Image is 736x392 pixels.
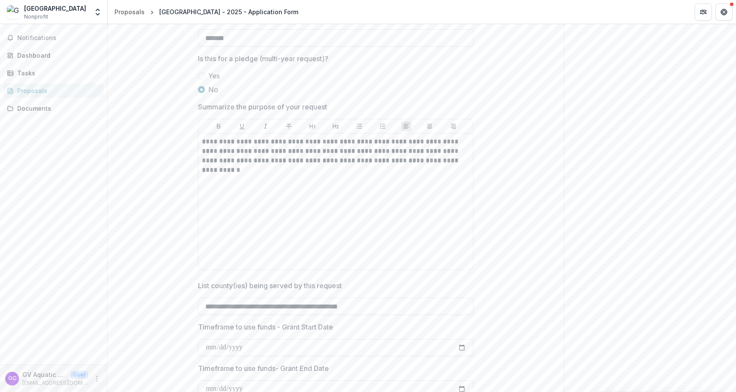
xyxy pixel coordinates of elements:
p: User [71,371,88,379]
button: More [92,373,102,384]
div: Proposals [17,86,97,95]
button: Bold [213,121,224,131]
button: Align Center [424,121,435,131]
p: Summarize the purpose of your request [198,102,327,112]
p: Is this for a pledge (multi-year request)? [198,53,328,64]
span: Nonprofit [24,13,48,21]
p: [EMAIL_ADDRESS][DOMAIN_NAME] [22,379,88,387]
button: Heading 1 [307,121,318,131]
div: Proposals [114,7,145,16]
button: Italicize [260,121,271,131]
span: Yes [208,71,220,81]
button: Underline [237,121,247,131]
button: Open entity switcher [92,3,104,21]
button: Heading 2 [331,121,341,131]
div: Dashboard [17,51,97,60]
img: Greenbrier Valley Aquatic Center [7,5,21,19]
div: [GEOGRAPHIC_DATA] - 2025 - Application Form [159,7,298,16]
div: Tasks [17,68,97,78]
a: Proposals [3,84,104,98]
button: Ordered List [377,121,388,131]
span: No [208,84,218,95]
span: Notifications [17,34,100,42]
p: Timeframe to use funds - Grant Start Date [198,322,333,332]
p: List county(ies) being served by this request [198,280,342,291]
button: Partners [695,3,712,21]
button: Bullet List [354,121,365,131]
div: Documents [17,104,97,113]
div: [GEOGRAPHIC_DATA] [24,4,86,13]
a: Proposals [111,6,148,18]
nav: breadcrumb [111,6,302,18]
div: GV Aquatic Center [8,376,16,381]
a: Dashboard [3,48,104,62]
a: Tasks [3,66,104,80]
p: GV Aquatic Center [22,370,67,379]
button: Strike [284,121,294,131]
button: Get Help [715,3,733,21]
a: Documents [3,101,104,115]
button: Notifications [3,31,104,45]
p: Timeframe to use funds- Grant End Date [198,363,329,373]
button: Align Left [401,121,411,131]
button: Align Right [448,121,458,131]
